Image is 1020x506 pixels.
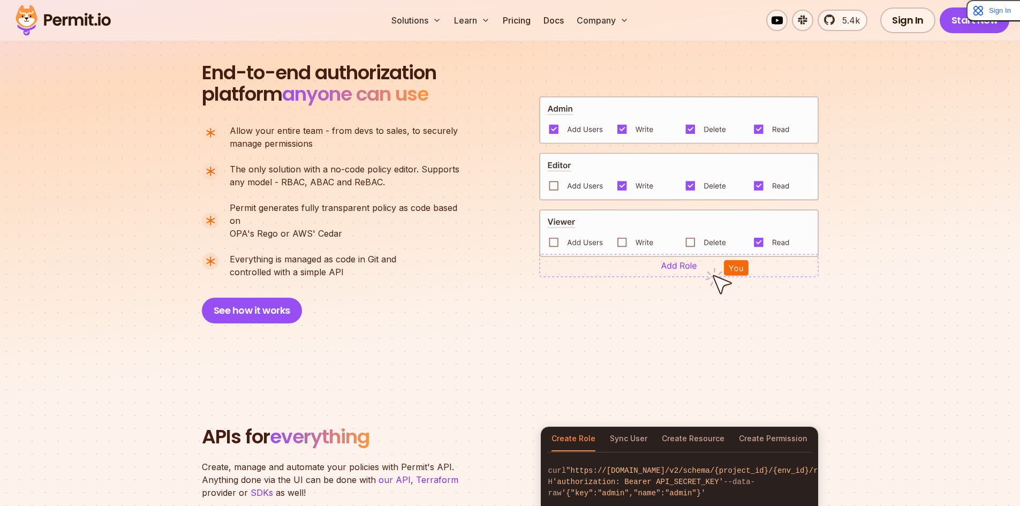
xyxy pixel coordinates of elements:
[270,423,369,450] span: everything
[230,124,458,150] p: manage permissions
[553,478,723,486] span: 'authorization: Bearer API_SECRET_KEY'
[940,7,1010,33] a: Start Now
[450,10,494,31] button: Learn
[387,10,445,31] button: Solutions
[230,163,459,188] p: any model - RBAC, ABAC and ReBAC.
[202,426,527,448] h2: APIs for
[610,427,647,451] button: Sync User
[551,427,595,451] button: Create Role
[202,298,302,323] button: See how it works
[230,201,469,227] span: Permit generates fully transparent policy as code based on
[739,427,807,451] button: Create Permission
[202,62,436,105] h2: platform
[282,80,428,108] span: anyone can use
[498,10,535,31] a: Pricing
[818,10,867,31] a: 5.4k
[230,163,459,176] span: The only solution with a no-code policy editor. Supports
[202,460,470,499] p: Create, manage and automate your policies with Permit's API. Anything done via the UI can be done...
[880,7,935,33] a: Sign In
[230,253,396,278] p: controlled with a simple API
[836,14,860,27] span: 5.4k
[251,487,273,498] a: SDKs
[572,10,633,31] button: Company
[662,427,724,451] button: Create Resource
[416,474,458,485] a: Terraform
[379,474,411,485] a: our API
[230,201,469,240] p: OPA's Rego or AWS' Cedar
[202,62,436,84] span: End-to-end authorization
[566,466,840,475] span: "https://[DOMAIN_NAME]/v2/schema/{project_id}/{env_id}/roles"
[562,489,706,497] span: '{"key":"admin","name":"admin"}'
[230,124,458,137] span: Allow your entire team - from devs to sales, to securely
[11,2,116,39] img: Permit logo
[230,253,396,266] span: Everything is managed as code in Git and
[539,10,568,31] a: Docs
